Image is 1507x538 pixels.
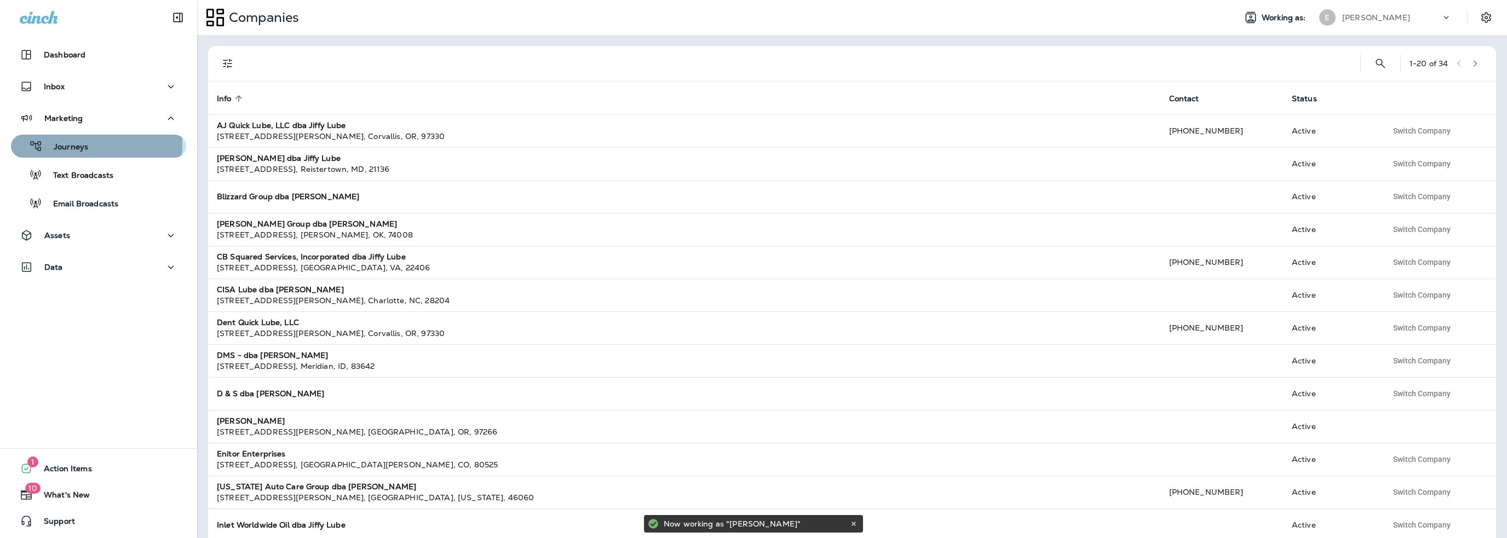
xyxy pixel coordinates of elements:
p: Text Broadcasts [42,171,113,181]
strong: Inlet Worldwide Oil dba Jiffy Lube [217,520,346,530]
span: What's New [33,490,90,504]
p: Companies [225,9,299,26]
button: Switch Company [1387,385,1457,402]
div: [STREET_ADDRESS] , Meridian , ID , 83642 [217,361,1152,372]
td: Active [1283,410,1378,443]
td: Active [1283,279,1378,311]
span: Switch Company [1393,291,1451,299]
p: Marketing [44,114,83,123]
button: Marketing [11,107,186,129]
div: [STREET_ADDRESS] , [GEOGRAPHIC_DATA] , VA , 22406 [217,262,1152,273]
strong: DMS - dba [PERSON_NAME] [217,350,328,360]
td: Active [1283,476,1378,508]
button: Data [11,256,186,278]
div: [STREET_ADDRESS][PERSON_NAME] , [GEOGRAPHIC_DATA] , OR , 97266 [217,426,1152,437]
div: [STREET_ADDRESS][PERSON_NAME] , Corvallis , OR , 97330 [217,131,1152,142]
div: [STREET_ADDRESS][PERSON_NAME] , Corvallis , OR , 97330 [217,328,1152,339]
p: Assets [44,231,70,240]
span: 1 [27,456,38,467]
td: [PHONE_NUMBER] [1160,114,1283,147]
button: Text Broadcasts [11,163,186,186]
span: Contact [1169,94,1213,103]
button: Inbox [11,76,186,97]
span: Status [1292,94,1317,103]
td: Active [1283,377,1378,410]
button: Collapse Sidebar [163,7,193,28]
button: Journeys [11,135,186,158]
button: Support [11,510,186,532]
td: Active [1283,344,1378,377]
p: Data [44,263,63,271]
td: Active [1283,147,1378,180]
button: Switch Company [1387,484,1457,500]
td: Active [1283,180,1378,213]
span: Switch Company [1393,193,1451,200]
button: Dashboard [11,44,186,66]
p: [PERSON_NAME] [1342,13,1410,22]
span: Status [1292,94,1331,103]
td: [PHONE_NUMBER] [1160,311,1283,344]
button: Switch Company [1387,155,1457,172]
td: [PHONE_NUMBER] [1160,246,1283,279]
strong: [PERSON_NAME] Group dba [PERSON_NAME] [217,219,397,229]
td: Active [1283,114,1378,147]
span: Switch Company [1393,390,1451,397]
span: Support [33,517,75,530]
div: Now working as "[PERSON_NAME]" [664,515,848,533]
strong: D & S dba [PERSON_NAME] [217,389,324,398]
span: Switch Company [1393,225,1451,233]
button: Email Broadcasts [11,192,186,215]
div: [STREET_ADDRESS] , Reistertown , MD , 21136 [217,164,1152,175]
td: Active [1283,311,1378,344]
strong: AJ Quick Lube, LLC dba Jiffy Lube [217,120,346,130]
button: Switch Company [1387,517,1457,533]
button: 1Action Items [11,458,186,479]
button: 10What's New [11,484,186,506]
p: Inbox [44,82,65,91]
strong: CISA Lube dba [PERSON_NAME] [217,285,344,294]
strong: [US_STATE] Auto Care Group dba [PERSON_NAME] [217,482,416,491]
td: Active [1283,246,1378,279]
button: Settings [1476,8,1496,27]
strong: CB Squared Services, Incorporated dba Jiffy Lube [217,252,406,262]
strong: Enitor Enterprises [217,449,286,459]
button: Switch Company [1387,188,1457,205]
div: E [1319,9,1336,26]
p: Dashboard [44,50,85,59]
span: Info [217,94,232,103]
span: Switch Company [1393,521,1451,529]
span: Contact [1169,94,1199,103]
td: [PHONE_NUMBER] [1160,476,1283,508]
div: [STREET_ADDRESS][PERSON_NAME] , Charlotte , NC , 28204 [217,295,1152,306]
button: Filters [217,53,239,74]
div: [STREET_ADDRESS] , [GEOGRAPHIC_DATA][PERSON_NAME] , CO , 80525 [217,459,1152,470]
span: Switch Company [1393,488,1451,496]
span: Working as: [1262,13,1308,22]
p: Journeys [43,142,88,153]
span: Action Items [33,464,92,477]
div: 1 - 20 of 34 [1410,59,1448,68]
button: Search Companies [1370,53,1391,74]
button: Switch Company [1387,123,1457,139]
button: Switch Company [1387,451,1457,467]
strong: [PERSON_NAME] dba Jiffy Lube [217,153,341,163]
td: Active [1283,213,1378,246]
td: Active [1283,443,1378,476]
div: [STREET_ADDRESS] , [PERSON_NAME] , OK , 74008 [217,229,1152,240]
span: Switch Company [1393,357,1451,365]
span: Switch Company [1393,127,1451,135]
strong: Blizzard Group dba [PERSON_NAME] [217,192,359,201]
button: Switch Company [1387,287,1457,303]
span: Switch Company [1393,455,1451,463]
strong: Dent Quick Lube, LLC [217,317,299,327]
button: Switch Company [1387,221,1457,238]
button: Switch Company [1387,254,1457,270]
span: 10 [25,483,41,494]
span: Info [217,94,246,103]
span: Switch Company [1393,160,1451,167]
span: Switch Company [1393,258,1451,266]
button: Switch Company [1387,320,1457,336]
div: [STREET_ADDRESS][PERSON_NAME] , [GEOGRAPHIC_DATA] , [US_STATE] , 46060 [217,492,1152,503]
button: Assets [11,224,186,246]
button: Switch Company [1387,352,1457,369]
